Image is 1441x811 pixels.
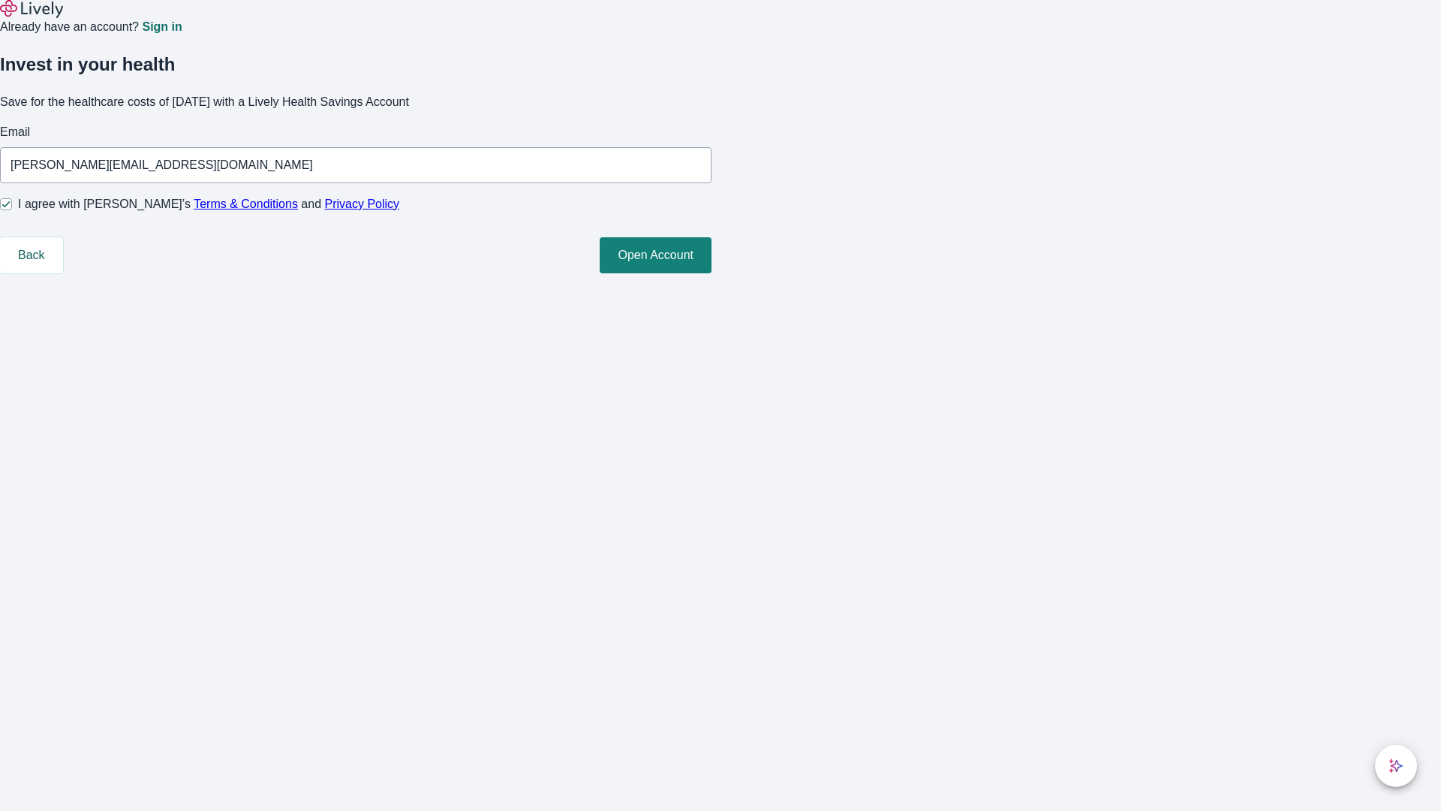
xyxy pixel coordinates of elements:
button: chat [1375,745,1417,787]
svg: Lively AI Assistant [1388,758,1403,773]
a: Terms & Conditions [194,197,298,210]
a: Sign in [142,21,182,33]
a: Privacy Policy [325,197,400,210]
span: I agree with [PERSON_NAME]’s and [18,195,399,213]
button: Open Account [600,237,711,273]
